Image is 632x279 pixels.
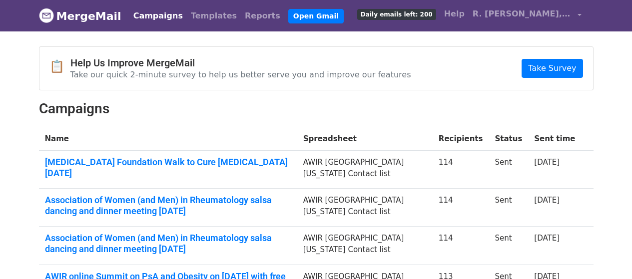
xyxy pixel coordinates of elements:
[473,8,573,20] span: R. [PERSON_NAME], MD
[522,59,583,78] a: Take Survey
[489,127,528,151] th: Status
[39,8,54,23] img: MergeMail logo
[39,100,594,117] h2: Campaigns
[241,6,284,26] a: Reports
[357,9,436,20] span: Daily emails left: 200
[433,127,489,151] th: Recipients
[433,151,489,189] td: 114
[433,227,489,265] td: 114
[534,234,560,243] a: [DATE]
[489,189,528,227] td: Sent
[45,195,291,216] a: Association of Women (and Men) in Rheumatology salsa dancing and dinner meeting [DATE]
[534,158,560,167] a: [DATE]
[70,57,411,69] h4: Help Us Improve MergeMail
[469,4,586,27] a: R. [PERSON_NAME], MD
[353,4,440,24] a: Daily emails left: 200
[45,233,291,254] a: Association of Women (and Men) in Rheumatology salsa dancing and dinner meeting [DATE]
[39,5,121,26] a: MergeMail
[534,196,560,205] a: [DATE]
[49,59,70,74] span: 📋
[187,6,241,26] a: Templates
[433,189,489,227] td: 114
[440,4,469,24] a: Help
[489,227,528,265] td: Sent
[528,127,581,151] th: Sent time
[45,157,291,178] a: [MEDICAL_DATA] Foundation Walk to Cure [MEDICAL_DATA] [DATE]
[297,189,433,227] td: AWIR [GEOGRAPHIC_DATA][US_STATE] Contact list
[288,9,344,23] a: Open Gmail
[129,6,187,26] a: Campaigns
[489,151,528,189] td: Sent
[297,127,433,151] th: Spreadsheet
[70,69,411,80] p: Take our quick 2-minute survey to help us better serve you and improve our features
[39,127,297,151] th: Name
[297,227,433,265] td: AWIR [GEOGRAPHIC_DATA][US_STATE] Contact list
[297,151,433,189] td: AWIR [GEOGRAPHIC_DATA][US_STATE] Contact list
